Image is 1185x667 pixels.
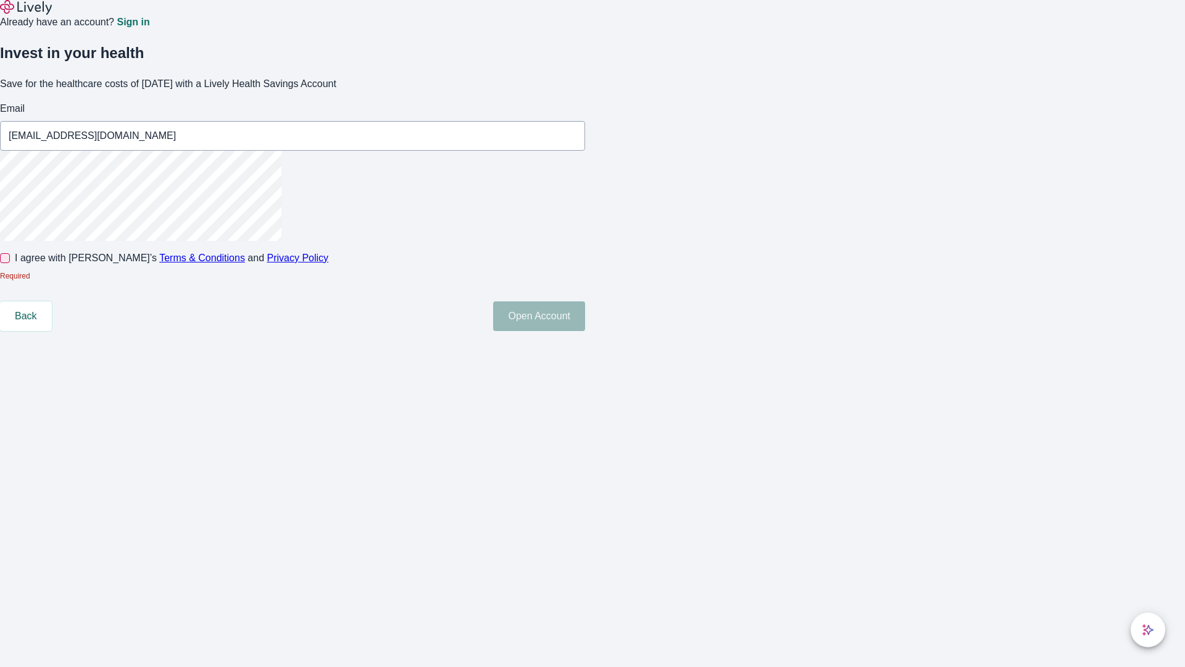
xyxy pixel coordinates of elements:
[15,251,328,266] span: I agree with [PERSON_NAME]’s and
[159,253,245,263] a: Terms & Conditions
[1131,613,1165,647] button: chat
[117,17,149,27] a: Sign in
[267,253,329,263] a: Privacy Policy
[1142,624,1154,636] svg: Lively AI Assistant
